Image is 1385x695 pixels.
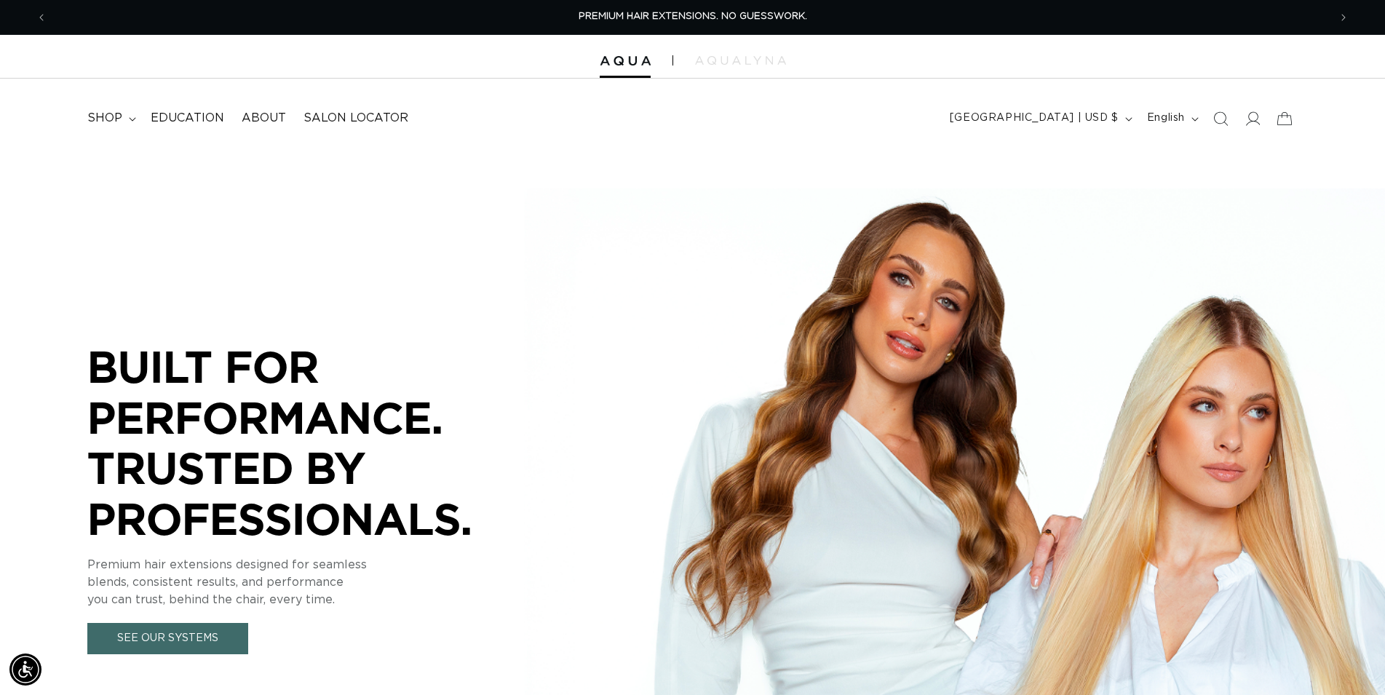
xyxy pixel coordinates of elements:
[87,111,122,126] span: shop
[87,341,524,544] p: BUILT FOR PERFORMANCE. TRUSTED BY PROFESSIONALS.
[87,556,524,608] p: Premium hair extensions designed for seamless blends, consistent results, and performance you can...
[233,102,295,135] a: About
[950,111,1119,126] span: [GEOGRAPHIC_DATA] | USD $
[941,105,1138,132] button: [GEOGRAPHIC_DATA] | USD $
[142,102,233,135] a: Education
[87,623,248,654] a: See Our Systems
[600,56,651,66] img: Aqua Hair Extensions
[1205,103,1237,135] summary: Search
[79,102,142,135] summary: shop
[303,111,408,126] span: Salon Locator
[1147,111,1185,126] span: English
[1328,4,1360,31] button: Next announcement
[295,102,417,135] a: Salon Locator
[579,12,807,21] span: PREMIUM HAIR EXTENSIONS. NO GUESSWORK.
[242,111,286,126] span: About
[25,4,57,31] button: Previous announcement
[151,111,224,126] span: Education
[695,56,786,65] img: aqualyna.com
[1138,105,1205,132] button: English
[9,654,41,686] div: Accessibility Menu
